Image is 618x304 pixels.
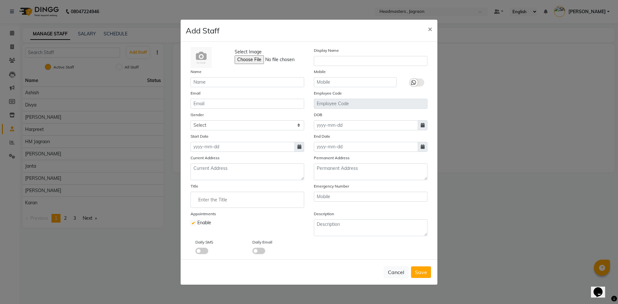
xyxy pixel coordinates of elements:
[186,25,220,36] h4: Add Staff
[235,55,322,64] input: Select Image
[191,90,201,96] label: Email
[191,69,201,75] label: Name
[191,142,295,152] input: yyyy-mm-dd
[428,24,432,33] span: ×
[411,266,431,278] button: Save
[314,48,339,53] label: Display Name
[191,47,212,68] img: Cinque Terre
[191,134,209,139] label: Start Date
[191,183,198,189] label: Title
[314,211,334,217] label: Description
[191,112,204,118] label: Gender
[314,120,418,130] input: yyyy-mm-dd
[423,20,437,38] button: Close
[314,90,342,96] label: Employee Code
[314,77,397,87] input: Mobile
[197,219,211,226] span: Enable
[314,69,326,75] label: Mobile
[415,269,427,275] span: Save
[191,211,216,217] label: Appointments
[314,142,418,152] input: yyyy-mm-dd
[191,99,304,109] input: Email
[591,278,612,298] iframe: chat widget
[195,239,213,245] label: Daily SMS
[314,183,349,189] label: Emergency Number
[314,99,427,109] input: Employee Code
[191,77,304,87] input: Name
[314,155,350,161] label: Permanent Address
[252,239,272,245] label: Daily Email
[191,155,220,161] label: Current Address
[314,112,322,118] label: DOB
[235,49,262,55] span: Select Image
[384,266,408,278] button: Cancel
[314,192,427,202] input: Mobile
[314,134,330,139] label: End Date
[193,193,301,206] input: Enter the Title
